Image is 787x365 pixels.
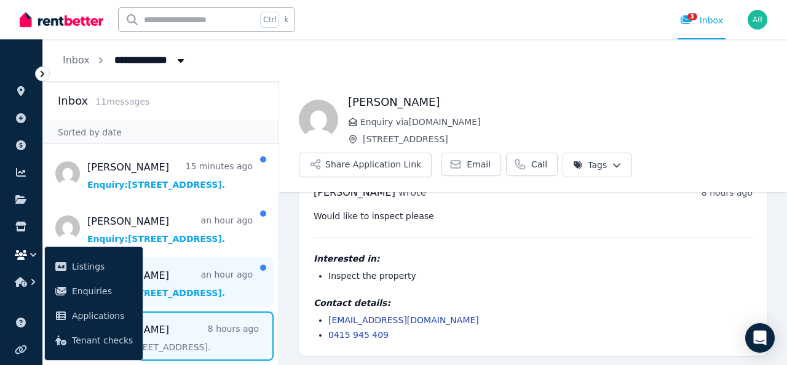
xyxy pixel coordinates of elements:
span: Email [467,158,491,170]
span: [STREET_ADDRESS] [363,133,767,145]
h1: [PERSON_NAME] [348,94,767,111]
a: Enquiries [50,279,138,303]
a: [PERSON_NAME]8 hours agoEnquiry:[STREET_ADDRESS]. [87,323,259,353]
h4: Interested in: [314,252,753,265]
span: k [284,15,288,25]
button: Share Application Link [299,153,432,177]
a: Email [441,153,501,176]
a: Listings [50,254,138,279]
a: [EMAIL_ADDRESS][DOMAIN_NAME] [328,315,479,325]
img: Jill Stevenson [299,100,338,139]
span: Enquiries [72,284,133,299]
a: Call [506,153,558,176]
div: Open Intercom Messenger [745,323,775,353]
a: 0415 945 409 [328,330,389,340]
a: [PERSON_NAME]an hour agoEnquiry:[STREET_ADDRESS]. [87,268,253,299]
span: [PERSON_NAME] [314,187,395,198]
time: 8 hours ago [702,188,753,198]
button: Tags [563,153,632,177]
a: Inbox [63,54,90,66]
span: Enquiry via [DOMAIN_NAME] [360,116,767,128]
span: Applications [72,308,133,323]
span: Listings [72,259,133,274]
pre: Would like to inspect please [314,210,753,222]
div: Sorted by date [43,121,279,144]
span: Call [531,158,547,170]
span: 11 message s [95,97,149,106]
h4: Contact details: [314,297,753,309]
div: Inbox [680,14,723,26]
nav: Breadcrumb [43,39,207,81]
img: RentBetter [20,10,103,29]
span: Ctrl [260,12,279,28]
li: Inspect the property [328,270,753,282]
a: Applications [50,303,138,328]
h2: Inbox [58,92,88,110]
span: Tags [573,159,607,171]
a: Tenant checks [50,328,138,353]
a: [PERSON_NAME]15 minutes agoEnquiry:[STREET_ADDRESS]. [87,160,253,191]
a: [PERSON_NAME]an hour agoEnquiry:[STREET_ADDRESS]. [87,214,253,245]
span: Tenant checks [72,333,133,348]
span: wrote [398,187,426,198]
span: 3 [687,13,697,20]
img: Aram Rudd [748,10,767,30]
